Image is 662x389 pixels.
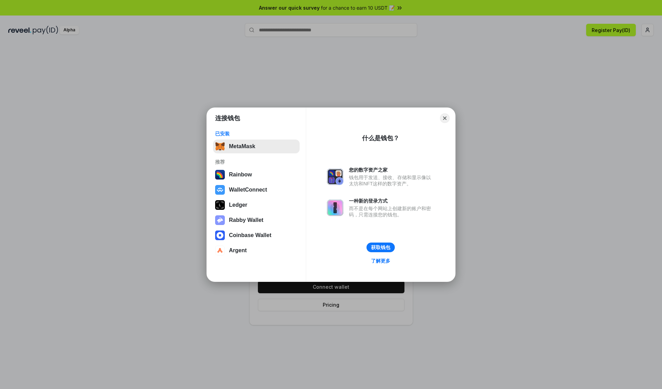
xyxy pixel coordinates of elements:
[367,256,394,265] a: 了解更多
[215,170,225,180] img: svg+xml,%3Csvg%20width%3D%22120%22%20height%3D%22120%22%20viewBox%3D%220%200%20120%20120%22%20fil...
[215,185,225,195] img: svg+xml,%3Csvg%20width%3D%2228%22%20height%3D%2228%22%20viewBox%3D%220%200%2028%2028%22%20fill%3D...
[349,174,434,187] div: 钱包用于发送、接收、存储和显示像以太坊和NFT这样的数字资产。
[213,168,300,182] button: Rainbow
[229,143,255,150] div: MetaMask
[215,200,225,210] img: svg+xml,%3Csvg%20xmlns%3D%22http%3A%2F%2Fwww.w3.org%2F2000%2Fsvg%22%20width%3D%2228%22%20height%3...
[215,159,298,165] div: 推荐
[215,246,225,255] img: svg+xml,%3Csvg%20width%3D%2228%22%20height%3D%2228%22%20viewBox%3D%220%200%2028%2028%22%20fill%3D...
[215,231,225,240] img: svg+xml,%3Csvg%20width%3D%2228%22%20height%3D%2228%22%20viewBox%3D%220%200%2028%2028%22%20fill%3D...
[229,217,263,223] div: Rabby Wallet
[349,198,434,204] div: 一种新的登录方式
[213,228,300,242] button: Coinbase Wallet
[215,215,225,225] img: svg+xml,%3Csvg%20xmlns%3D%22http%3A%2F%2Fwww.w3.org%2F2000%2Fsvg%22%20fill%3D%22none%22%20viewBox...
[215,142,225,151] img: svg+xml,%3Csvg%20fill%3D%22none%22%20height%3D%2233%22%20viewBox%3D%220%200%2035%2033%22%20width%...
[215,131,298,137] div: 已安装
[213,244,300,257] button: Argent
[213,213,300,227] button: Rabby Wallet
[371,258,390,264] div: 了解更多
[440,113,450,123] button: Close
[213,183,300,197] button: WalletConnect
[213,198,300,212] button: Ledger
[213,140,300,153] button: MetaMask
[349,205,434,218] div: 而不是在每个网站上创建新的账户和密码，只需连接您的钱包。
[229,232,271,238] div: Coinbase Wallet
[349,167,434,173] div: 您的数字资产之家
[215,114,240,122] h1: 连接钱包
[229,202,247,208] div: Ledger
[371,244,390,250] div: 获取钱包
[327,168,343,185] img: svg+xml,%3Csvg%20xmlns%3D%22http%3A%2F%2Fwww.w3.org%2F2000%2Fsvg%22%20fill%3D%22none%22%20viewBox...
[362,134,399,142] div: 什么是钱包？
[327,199,343,216] img: svg+xml,%3Csvg%20xmlns%3D%22http%3A%2F%2Fwww.w3.org%2F2000%2Fsvg%22%20fill%3D%22none%22%20viewBox...
[229,247,247,254] div: Argent
[367,243,395,252] button: 获取钱包
[229,172,252,178] div: Rainbow
[229,187,267,193] div: WalletConnect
